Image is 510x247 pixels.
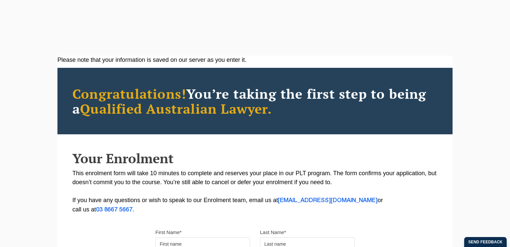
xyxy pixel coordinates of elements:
[72,86,438,116] h2: You’re taking the first step to being a
[155,229,182,236] label: First Name*
[96,207,132,212] a: 03 8667 5667
[72,169,438,214] p: This enrolment form will take 10 minutes to complete and reserves your place in our PLT program. ...
[72,85,186,102] span: Congratulations!
[260,229,286,236] label: Last Name*
[72,151,438,166] h2: Your Enrolment
[80,100,272,117] span: Qualified Australian Lawyer.
[57,56,453,64] div: Please note that your information is saved on our server as you enter it.
[278,198,378,203] a: [EMAIL_ADDRESS][DOMAIN_NAME]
